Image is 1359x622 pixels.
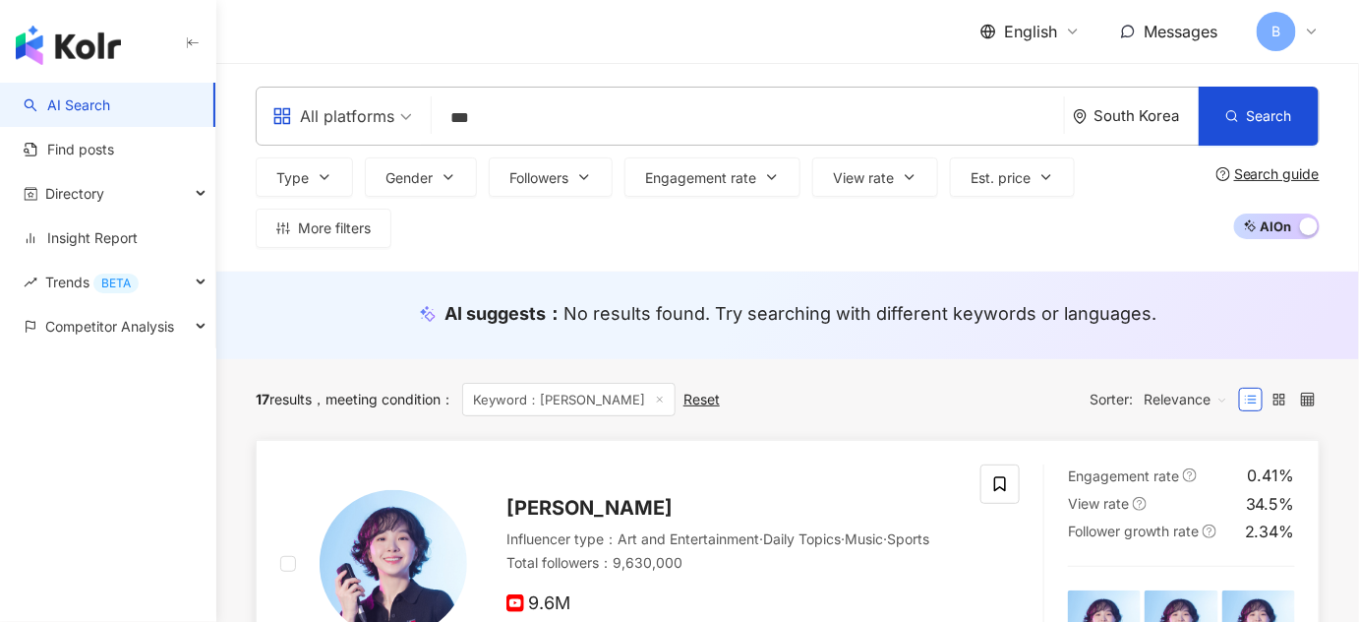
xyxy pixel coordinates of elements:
div: 2.34% [1245,521,1295,542]
span: Competitor Analysis [45,304,174,348]
span: Directory [45,171,104,216]
span: Art and Entertainment [618,530,759,547]
div: All platforms [272,100,394,132]
span: · [759,530,763,547]
span: Music [845,530,883,547]
div: Influencer type ： [506,529,957,549]
span: Followers [509,170,568,186]
button: Gender [365,157,477,197]
span: More filters [298,220,371,236]
span: Engagement rate [645,170,756,186]
button: Search [1199,87,1319,146]
span: View rate [833,170,894,186]
div: Reset [683,392,720,407]
button: Type [256,157,353,197]
div: South Korea [1093,107,1199,124]
span: English [1004,21,1057,42]
span: question-circle [1133,497,1147,511]
span: Engagement rate [1068,467,1179,484]
span: question-circle [1203,525,1216,538]
span: No results found. Try searching with different keywords or languages. [563,303,1156,324]
button: Est. price [950,157,1075,197]
button: View rate [812,157,938,197]
span: appstore [272,106,292,126]
div: BETA [93,274,139,293]
a: searchAI Search [24,95,110,115]
span: Search [1247,108,1292,124]
span: Relevance [1144,384,1228,415]
span: Follower growth rate [1068,523,1199,539]
div: results [256,392,312,407]
span: Keyword：[PERSON_NAME] [462,383,676,416]
button: Engagement rate [624,157,800,197]
span: question-circle [1216,167,1230,181]
button: More filters [256,209,391,248]
div: 0.41% [1248,465,1295,486]
span: environment [1073,109,1088,124]
span: B [1272,21,1281,42]
span: question-circle [1183,468,1197,482]
div: Search guide [1234,166,1320,182]
span: Messages [1144,22,1217,41]
div: AI suggests ： [444,301,1156,326]
a: Find posts [24,140,114,159]
span: Est. price [971,170,1031,186]
div: 34.5% [1246,493,1295,515]
span: Daily Topics [763,530,841,547]
span: rise [24,276,37,289]
span: Type [276,170,309,186]
button: Followers [489,157,613,197]
div: Sorter: [1090,384,1239,415]
div: Total followers ： 9,630,000 [506,553,957,573]
span: Sports [887,530,929,547]
a: Insight Report [24,228,138,248]
span: [PERSON_NAME] [506,496,673,520]
span: · [841,530,845,547]
span: View rate [1068,495,1129,512]
span: Trends [45,260,139,304]
span: meeting condition ： [312,391,454,407]
span: 9.6M [506,593,570,614]
span: · [883,530,887,547]
span: 17 [256,391,269,407]
img: logo [16,26,121,65]
span: Gender [385,170,433,186]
